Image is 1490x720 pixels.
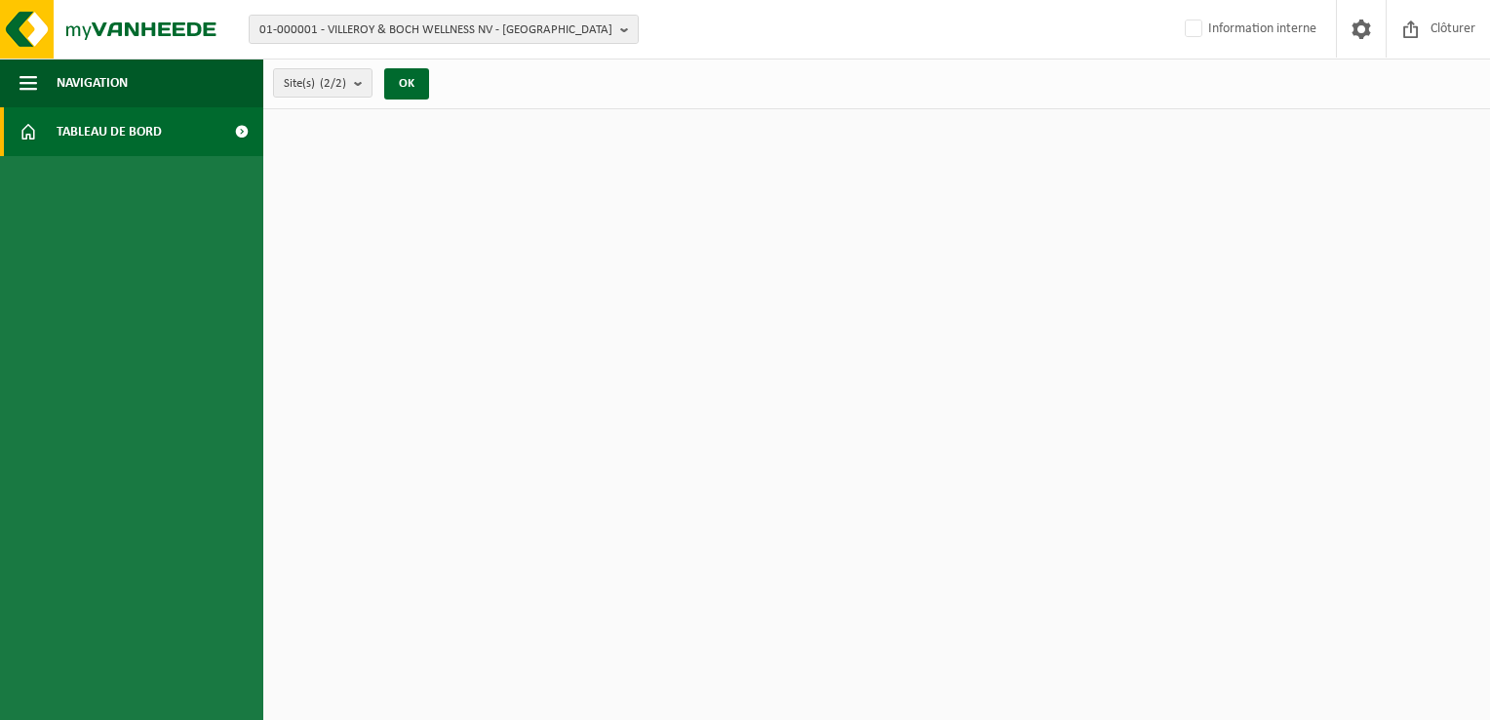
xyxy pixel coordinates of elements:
[57,107,162,156] span: Tableau de bord
[284,69,346,99] span: Site(s)
[273,68,372,98] button: Site(s)(2/2)
[1181,15,1316,44] label: Information interne
[384,68,429,100] button: OK
[259,16,612,45] span: 01-000001 - VILLEROY & BOCH WELLNESS NV - [GEOGRAPHIC_DATA]
[57,59,128,107] span: Navigation
[249,15,639,44] button: 01-000001 - VILLEROY & BOCH WELLNESS NV - [GEOGRAPHIC_DATA]
[320,77,346,90] count: (2/2)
